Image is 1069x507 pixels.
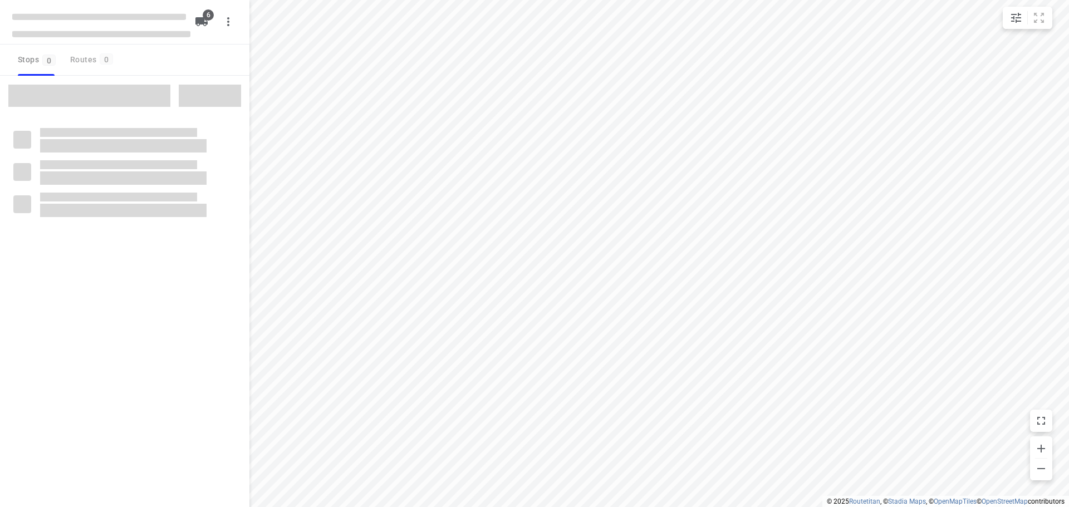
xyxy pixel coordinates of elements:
[1003,7,1052,29] div: small contained button group
[888,498,926,505] a: Stadia Maps
[982,498,1028,505] a: OpenStreetMap
[934,498,977,505] a: OpenMapTiles
[827,498,1065,505] li: © 2025 , © , © © contributors
[1005,7,1027,29] button: Map settings
[849,498,880,505] a: Routetitan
